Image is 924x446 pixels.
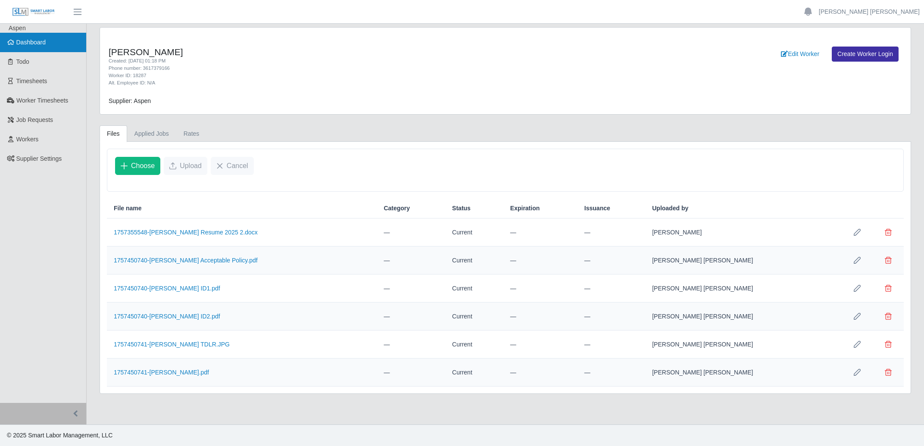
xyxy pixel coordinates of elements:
[510,204,540,213] span: Expiration
[16,97,68,104] span: Worker Timesheets
[100,125,127,142] a: Files
[445,218,503,246] td: Current
[114,229,258,236] a: 1757355548-[PERSON_NAME] Resume 2025 2.docx
[7,432,112,439] span: © 2025 Smart Labor Management, LLC
[377,246,445,274] td: —
[445,331,503,359] td: Current
[227,161,248,171] span: Cancel
[176,125,207,142] a: Rates
[880,364,897,381] button: Delete file
[445,246,503,274] td: Current
[377,331,445,359] td: —
[109,72,566,79] div: Worker ID: 18287
[880,224,897,241] button: Delete file
[127,125,176,142] a: Applied Jobs
[832,47,899,62] a: Create Worker Login
[377,359,445,387] td: —
[115,157,160,175] button: Choose
[645,359,842,387] td: [PERSON_NAME] [PERSON_NAME]
[849,308,866,325] button: Row Edit
[503,331,577,359] td: —
[114,313,220,320] a: 1757450740-[PERSON_NAME] ID2.pdf
[109,57,566,65] div: Created: [DATE] 01:18 PM
[377,303,445,331] td: —
[849,364,866,381] button: Row Edit
[849,252,866,269] button: Row Edit
[880,308,897,325] button: Delete file
[645,218,842,246] td: [PERSON_NAME]
[109,65,566,72] div: Phone number: 3617379166
[114,257,258,264] a: 1757450740-[PERSON_NAME] Acceptable Policy.pdf
[131,161,155,171] span: Choose
[577,274,645,303] td: —
[880,252,897,269] button: Delete file
[577,303,645,331] td: —
[114,369,209,376] a: 1757450741-[PERSON_NAME].pdf
[849,224,866,241] button: Row Edit
[645,331,842,359] td: [PERSON_NAME] [PERSON_NAME]
[16,136,39,143] span: Workers
[445,303,503,331] td: Current
[577,218,645,246] td: —
[12,7,55,17] img: SLM Logo
[503,246,577,274] td: —
[16,58,29,65] span: Todo
[849,280,866,297] button: Row Edit
[503,218,577,246] td: —
[577,359,645,387] td: —
[16,78,47,84] span: Timesheets
[114,341,230,348] a: 1757450741-[PERSON_NAME] TDLR.JPG
[16,39,46,46] span: Dashboard
[645,246,842,274] td: [PERSON_NAME] [PERSON_NAME]
[577,331,645,359] td: —
[16,116,53,123] span: Job Requests
[577,246,645,274] td: —
[377,274,445,303] td: —
[880,280,897,297] button: Delete file
[775,47,825,62] a: Edit Worker
[211,157,254,175] button: Cancel
[880,336,897,353] button: Delete file
[503,274,577,303] td: —
[114,285,220,292] a: 1757450740-[PERSON_NAME] ID1.pdf
[849,336,866,353] button: Row Edit
[180,161,202,171] span: Upload
[503,303,577,331] td: —
[584,204,610,213] span: Issuance
[164,157,207,175] button: Upload
[114,204,142,213] span: File name
[9,25,26,31] span: Aspen
[445,274,503,303] td: Current
[645,303,842,331] td: [PERSON_NAME] [PERSON_NAME]
[109,97,151,104] span: Supplier: Aspen
[819,7,920,16] a: [PERSON_NAME] [PERSON_NAME]
[384,204,410,213] span: Category
[109,79,566,87] div: Alt. Employee ID: N/A
[109,47,566,57] h4: [PERSON_NAME]
[377,218,445,246] td: —
[503,359,577,387] td: —
[445,359,503,387] td: Current
[652,204,688,213] span: Uploaded by
[452,204,471,213] span: Status
[645,274,842,303] td: [PERSON_NAME] [PERSON_NAME]
[16,155,62,162] span: Supplier Settings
